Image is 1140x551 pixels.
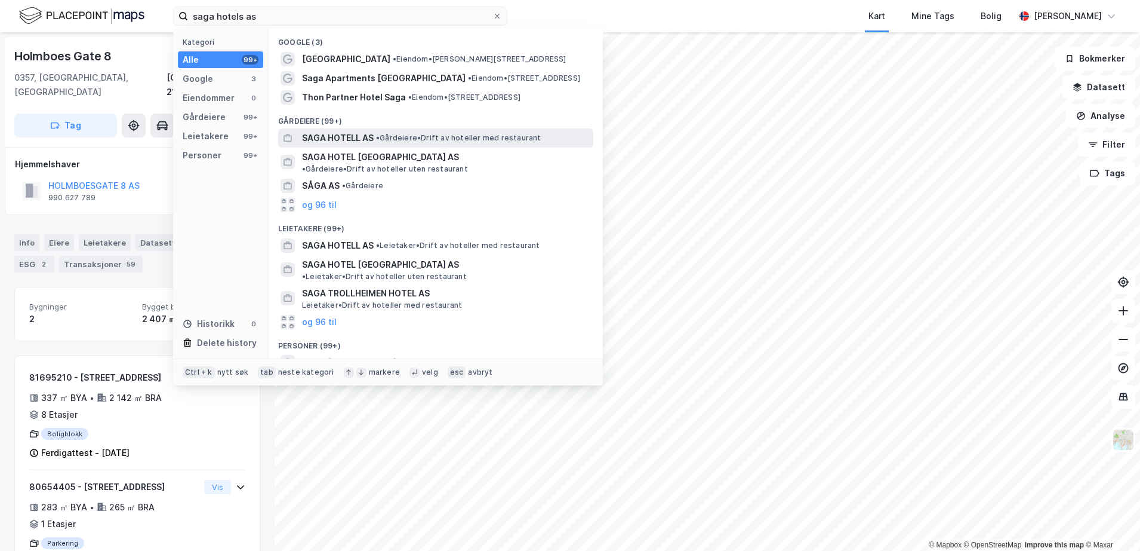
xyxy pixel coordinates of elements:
[41,517,76,531] div: 1 Etasjer
[38,258,50,270] div: 2
[399,358,477,368] span: Person • 12. mai 2025
[278,368,334,377] div: neste kategori
[393,54,396,63] span: •
[408,93,412,102] span: •
[302,52,390,66] span: [GEOGRAPHIC_DATA]
[242,112,258,122] div: 99+
[183,148,221,163] div: Personer
[376,133,380,142] span: •
[1034,9,1102,23] div: [PERSON_NAME]
[964,541,1022,549] a: OpenStreetMap
[376,241,540,250] span: Leietaker • Drift av hoteller med restaurant
[59,256,143,273] div: Transaksjoner
[183,91,235,105] div: Eiendommer
[48,193,95,203] div: 990 627 789
[79,234,131,251] div: Leietakere
[302,164,468,174] span: Gårdeiere • Drift av hoteller uten restaurant
[258,366,276,378] div: tab
[135,234,195,251] div: Datasett
[90,393,94,403] div: •
[14,47,114,66] div: Holmboes Gate 8
[41,391,87,405] div: 337 ㎡ BYA
[302,258,459,272] span: SAGA HOTEL [GEOGRAPHIC_DATA] AS
[1078,133,1135,157] button: Filter
[14,234,39,251] div: Info
[408,93,520,102] span: Eiendom • [STREET_ADDRESS]
[124,258,138,270] div: 59
[1055,47,1135,71] button: Bokmerker
[29,312,133,326] div: 2
[14,114,117,137] button: Tag
[1025,541,1084,549] a: Improve this map
[302,179,340,193] span: SÅGA AS
[183,53,199,67] div: Alle
[109,391,162,405] div: 2 142 ㎡ BRA
[217,368,249,377] div: nytt søk
[249,319,258,329] div: 0
[183,110,226,124] div: Gårdeiere
[1080,494,1140,551] iframe: Chat Widget
[342,181,346,190] span: •
[29,480,199,494] div: 80654405 - [STREET_ADDRESS]
[302,315,337,329] button: og 96 til
[242,151,258,160] div: 99+
[342,181,383,191] span: Gårdeiere
[369,368,400,377] div: markere
[242,55,258,65] div: 99+
[1066,104,1135,128] button: Analyse
[14,256,54,273] div: ESG
[911,9,954,23] div: Mine Tags
[1062,75,1135,99] button: Datasett
[204,480,231,494] button: Vis
[981,9,1002,23] div: Bolig
[868,9,885,23] div: Kart
[376,133,541,143] span: Gårdeiere • Drift av hoteller med restaurant
[197,336,257,350] div: Delete history
[468,368,492,377] div: avbryt
[302,238,374,253] span: SAGA HOTELL AS
[41,446,130,460] div: Ferdigattest - [DATE]
[302,301,462,310] span: Leietaker • Drift av hoteller med restaurant
[302,356,396,370] span: SAGA [PERSON_NAME]
[302,71,466,85] span: Saga Apartments [GEOGRAPHIC_DATA]
[249,74,258,84] div: 3
[142,302,245,312] span: Bygget bygningsområde
[393,54,566,64] span: Eiendom • [PERSON_NAME][STREET_ADDRESS]
[14,71,167,99] div: 0357, [GEOGRAPHIC_DATA], [GEOGRAPHIC_DATA]
[242,131,258,141] div: 99+
[183,317,235,331] div: Historikk
[44,234,74,251] div: Eiere
[302,131,374,145] span: SAGA HOTELL AS
[269,107,603,128] div: Gårdeiere (99+)
[302,272,467,281] span: Leietaker • Drift av hoteller uten restaurant
[109,500,155,515] div: 265 ㎡ BRA
[142,312,245,326] div: 2 407 ㎡
[188,7,492,25] input: Søk på adresse, matrikkel, gårdeiere, leietakere eller personer
[41,408,78,422] div: 8 Etasjer
[269,332,603,353] div: Personer (99+)
[41,500,87,515] div: 283 ㎡ BYA
[1080,161,1135,185] button: Tags
[183,129,229,143] div: Leietakere
[1112,428,1135,451] img: Z
[167,71,260,99] div: [GEOGRAPHIC_DATA], 214/116
[269,215,603,236] div: Leietakere (99+)
[90,503,94,512] div: •
[302,90,406,105] span: Thon Partner Hotel Saga
[468,74,472,82] span: •
[183,38,263,47] div: Kategori
[376,241,380,250] span: •
[183,366,215,378] div: Ctrl + k
[468,74,580,83] span: Eiendom • [STREET_ADDRESS]
[302,272,306,281] span: •
[929,541,962,549] a: Mapbox
[302,164,306,173] span: •
[448,366,466,378] div: esc
[15,157,260,172] div: Hjemmelshaver
[302,286,589,301] span: SAGA TROLLHEIMEN HOTEL AS
[183,72,213,86] div: Google
[29,371,199,385] div: 81695210 - [STREET_ADDRESS]
[422,368,438,377] div: velg
[302,198,337,212] button: og 96 til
